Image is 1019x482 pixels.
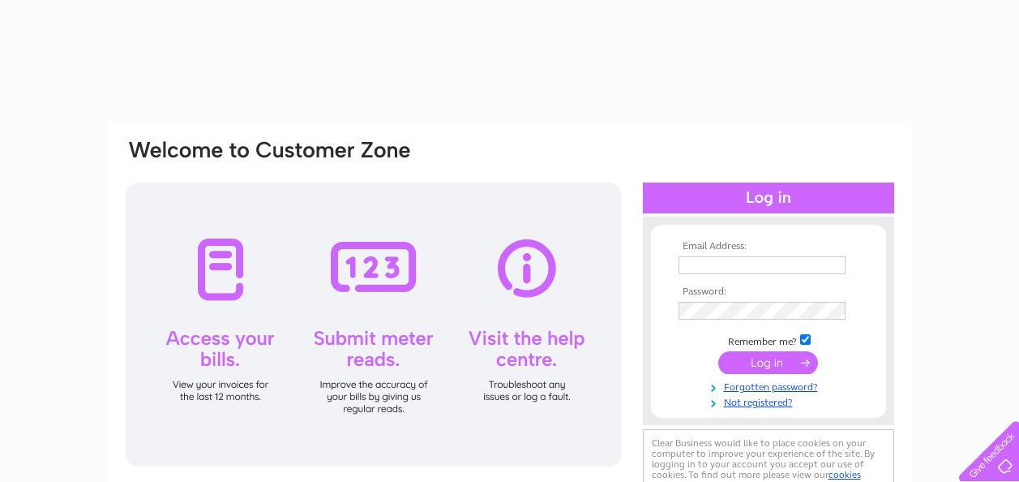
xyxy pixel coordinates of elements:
[674,241,863,252] th: Email Address:
[718,351,818,374] input: Submit
[679,394,863,409] a: Not registered?
[674,286,863,298] th: Password:
[674,332,863,348] td: Remember me?
[679,378,863,394] a: Forgotten password?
